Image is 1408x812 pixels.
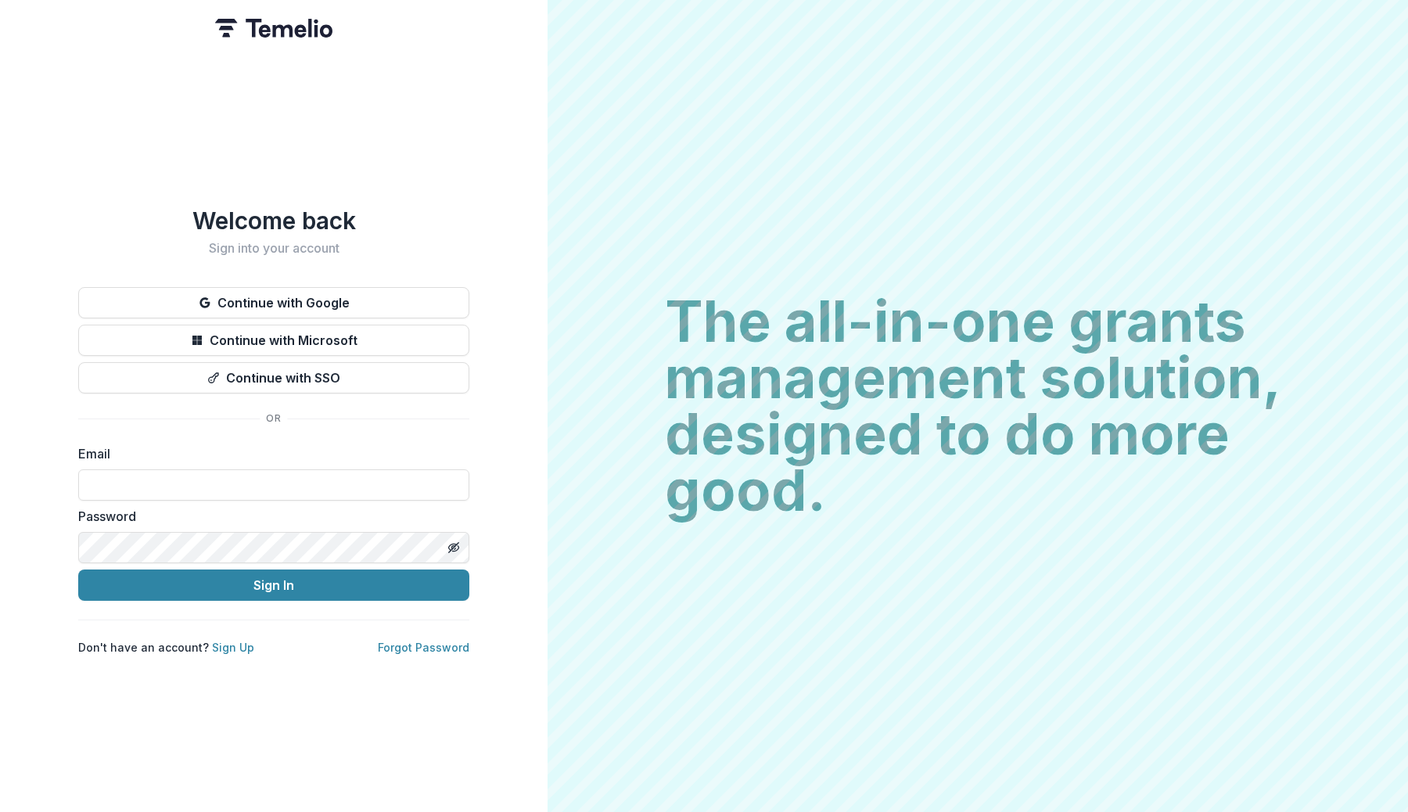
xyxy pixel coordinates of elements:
[78,569,469,601] button: Sign In
[78,639,254,656] p: Don't have an account?
[78,507,460,526] label: Password
[78,287,469,318] button: Continue with Google
[378,641,469,654] a: Forgot Password
[78,241,469,256] h2: Sign into your account
[212,641,254,654] a: Sign Up
[441,535,466,560] button: Toggle password visibility
[78,444,460,463] label: Email
[78,325,469,356] button: Continue with Microsoft
[78,362,469,393] button: Continue with SSO
[215,19,332,38] img: Temelio
[78,207,469,235] h1: Welcome back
